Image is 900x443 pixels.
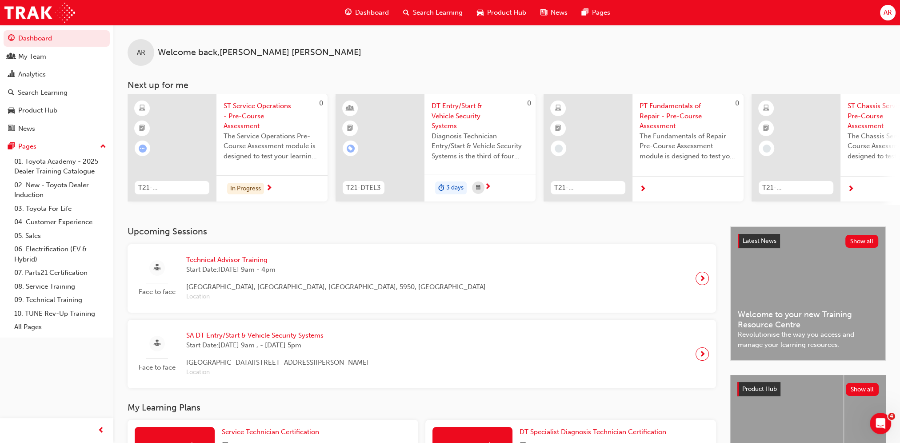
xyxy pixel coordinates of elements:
h3: Next up for me [113,80,900,90]
a: pages-iconPages [575,4,617,22]
span: chart-icon [8,71,15,79]
span: The Fundamentals of Repair Pre-Course Assessment module is designed to test your learning and und... [640,131,736,161]
button: AR [880,5,896,20]
span: sessionType_FACE_TO_FACE-icon [154,338,160,349]
span: duration-icon [438,182,444,194]
span: learningRecordVerb_ATTEMPT-icon [139,145,147,153]
span: T21-DTEL3 [346,183,381,193]
span: Face to face [135,362,179,373]
span: SA DT Entry/Start & Vehicle Security Systems [186,330,369,341]
span: DT Entry/Start & Vehicle Security Systems [432,101,528,131]
a: 0T21-PTFOR_PRE_EXAMPT Fundamentals of Repair - Pre-Course AssessmentThe Fundamentals of Repair Pr... [544,94,744,201]
span: [GEOGRAPHIC_DATA], [GEOGRAPHIC_DATA], [GEOGRAPHIC_DATA], 5950, [GEOGRAPHIC_DATA] [186,282,486,292]
a: Face to faceSA DT Entry/Start & Vehicle Security SystemsStart Date:[DATE] 9am , - [DATE] 5pm[GEOG... [135,327,709,381]
span: 4 [888,413,895,420]
span: Start Date: [DATE] 9am - 4pm [186,265,486,275]
a: Analytics [4,66,110,83]
span: [GEOGRAPHIC_DATA][STREET_ADDRESS][PERSON_NAME] [186,358,369,368]
span: sessionType_FACE_TO_FACE-icon [154,262,160,274]
a: car-iconProduct Hub [470,4,533,22]
span: booktick-icon [555,123,561,134]
span: next-icon [484,183,491,191]
span: search-icon [8,89,14,97]
a: News [4,121,110,137]
a: Search Learning [4,85,110,101]
iframe: Intercom live chat [870,413,891,434]
div: News [18,124,35,134]
div: My Team [18,52,46,62]
a: news-iconNews [533,4,575,22]
a: Latest NewsShow allWelcome to your new Training Resource CentreRevolutionise the way you access a... [730,226,886,361]
a: Dashboard [4,30,110,47]
span: learningRecordVerb_ENROLL-icon [347,145,355,153]
span: Product Hub [487,8,526,18]
a: 03. Toyota For Life [11,202,110,216]
a: 10. TUNE Rev-Up Training [11,307,110,321]
a: 09. Technical Training [11,293,110,307]
span: learningRecordVerb_NONE-icon [763,145,771,153]
a: search-iconSearch Learning [396,4,470,22]
span: Latest News [743,237,776,245]
span: DT Specialist Diagnosis Technician Certification [520,428,666,436]
a: 02. New - Toyota Dealer Induction [11,178,110,202]
span: Location [186,367,369,378]
span: Dashboard [355,8,389,18]
span: Service Technician Certification [222,428,319,436]
span: learningResourceType_INSTRUCTOR_LED-icon [347,103,353,114]
span: Search Learning [413,8,463,18]
span: Diagnosis Technician Entry/Start & Vehicle Security Systems is the third of four Electrical modul... [432,131,528,161]
span: pages-icon [8,143,15,151]
a: 08. Service Training [11,280,110,294]
a: Product HubShow all [737,382,879,396]
span: up-icon [100,141,106,153]
span: Pages [592,8,610,18]
h3: Upcoming Sessions [128,226,716,237]
span: people-icon [8,53,15,61]
a: Latest NewsShow all [738,234,878,248]
h3: My Learning Plans [128,403,716,413]
span: T21-PTFOR_PRE_EXAM [554,183,622,193]
span: 3 days [446,183,464,193]
div: Analytics [18,69,46,80]
span: news-icon [8,125,15,133]
a: All Pages [11,320,110,334]
button: Pages [4,138,110,155]
span: Revolutionise the way you access and manage your learning resources. [738,330,878,350]
span: calendar-icon [476,182,480,193]
span: learningRecordVerb_NONE-icon [555,145,563,153]
span: The Service Operations Pre-Course Assessment module is designed to test your learning and underst... [224,131,320,161]
span: Face to face [135,287,179,297]
a: My Team [4,48,110,65]
div: In Progress [227,183,264,195]
a: Face to faceTechnical Advisor TrainingStart Date:[DATE] 9am - 4pm[GEOGRAPHIC_DATA], [GEOGRAPHIC_D... [135,251,709,306]
div: Search Learning [18,88,68,98]
a: 0T21-STSO_PRE_EXAMST Service Operations - Pre-Course AssessmentThe Service Operations Pre-Course ... [128,94,328,201]
span: 0 [527,99,531,107]
span: Technical Advisor Training [186,255,486,265]
span: 0 [319,99,323,107]
span: ST Service Operations - Pre-Course Assessment [224,101,320,131]
span: pages-icon [582,7,588,18]
span: Product Hub [742,385,777,393]
span: Location [186,292,486,302]
span: next-icon [699,348,706,360]
span: learningResourceType_ELEARNING-icon [139,103,145,114]
span: next-icon [640,185,646,193]
span: prev-icon [98,425,104,436]
span: learningResourceType_ELEARNING-icon [763,103,769,114]
span: car-icon [477,7,484,18]
div: Product Hub [18,105,57,116]
a: Service Technician Certification [222,427,323,437]
a: DT Specialist Diagnosis Technician Certification [520,427,670,437]
span: News [551,8,568,18]
img: Trak [4,3,75,23]
span: guage-icon [345,7,352,18]
span: booktick-icon [347,123,353,134]
span: Start Date: [DATE] 9am , - [DATE] 5pm [186,340,369,350]
span: next-icon [848,185,854,193]
span: AR [137,48,145,58]
div: Pages [18,141,36,152]
button: DashboardMy TeamAnalyticsSearch LearningProduct HubNews [4,28,110,138]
